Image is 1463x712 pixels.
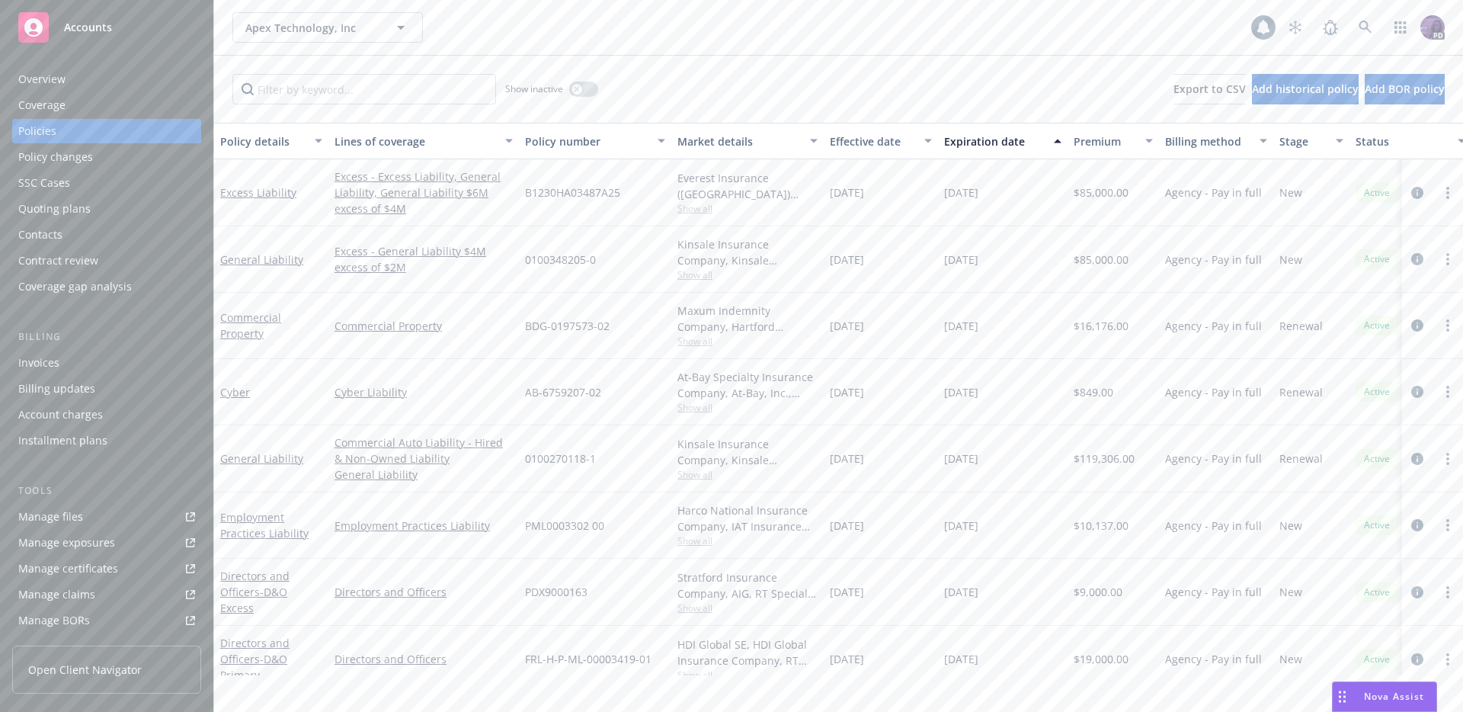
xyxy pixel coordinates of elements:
button: Stage [1273,123,1349,159]
a: Overview [12,67,201,91]
span: [DATE] [944,318,978,334]
span: Active [1362,518,1392,532]
a: Account charges [12,403,201,427]
a: Accounts [12,6,201,49]
a: Excess Liability [220,185,296,200]
a: more [1439,184,1457,202]
span: Agency - Pay in full [1165,451,1262,467]
a: circleInformation [1408,250,1426,268]
button: Export to CSV [1173,74,1246,104]
a: Commercial Property [335,318,513,334]
button: Lines of coverage [328,123,519,159]
button: Policy details [214,123,328,159]
div: HDI Global SE, HDI Global Insurance Company, RT Specialty Insurance Services, LLC (RSG Specialty,... [677,637,818,669]
button: Add BOR policy [1365,74,1445,104]
span: Show all [677,601,818,614]
span: 0100348205-0 [525,252,596,268]
span: $119,306.00 [1074,451,1135,467]
span: Add BOR policy [1365,82,1445,96]
span: 0100270118-1 [525,451,596,467]
span: New [1279,584,1302,600]
a: circleInformation [1408,650,1426,669]
a: more [1439,583,1457,601]
span: $85,000.00 [1074,184,1128,200]
span: Agency - Pay in full [1165,651,1262,667]
span: [DATE] [944,384,978,400]
a: Employment Practices Liability [335,518,513,534]
span: Renewal [1279,451,1323,467]
span: BDG-0197573-02 [525,318,610,334]
span: Show all [677,202,818,215]
span: Apex Technology, Inc [245,20,377,36]
div: Kinsale Insurance Company, Kinsale Insurance, Amwins [677,436,818,468]
button: Premium [1068,123,1159,159]
div: Expiration date [944,133,1045,149]
div: Harco National Insurance Company, IAT Insurance Group, RT Specialty Insurance Services, LLC (RSG ... [677,502,818,534]
a: Directors and Officers [220,569,290,615]
a: circleInformation [1408,184,1426,202]
span: Add historical policy [1252,82,1359,96]
span: Agency - Pay in full [1165,318,1262,334]
button: Market details [671,123,824,159]
a: Manage certificates [12,556,201,581]
div: Manage exposures [18,531,115,555]
span: Show all [677,401,818,414]
input: Filter by keyword... [232,74,496,104]
span: Active [1362,385,1392,399]
span: Show all [677,468,818,481]
a: more [1439,650,1457,669]
span: AB-6759207-02 [525,384,601,400]
span: $10,137.00 [1074,518,1128,534]
span: Agency - Pay in full [1165,384,1262,400]
a: Invoices [12,351,201,375]
a: Manage files [12,505,201,529]
span: B1230HA03487A25 [525,184,620,200]
span: [DATE] [830,584,864,600]
span: Agency - Pay in full [1165,584,1262,600]
a: General Liability [335,467,513,483]
span: Renewal [1279,384,1323,400]
div: Overview [18,67,66,91]
div: Invoices [18,351,59,375]
span: [DATE] [830,318,864,334]
span: $849.00 [1074,384,1113,400]
span: [DATE] [944,584,978,600]
a: Switch app [1385,12,1416,43]
a: circleInformation [1408,583,1426,601]
span: Accounts [64,21,112,34]
div: Billing updates [18,377,95,401]
span: [DATE] [944,184,978,200]
a: more [1439,316,1457,335]
a: Report a Bug [1315,12,1346,43]
span: [DATE] [830,252,864,268]
div: Maxum Indemnity Company, Hartford Insurance Group, Amwins [677,303,818,335]
a: Policy changes [12,145,201,169]
a: Directors and Officers [335,651,513,667]
a: Installment plans [12,428,201,453]
div: Stage [1279,133,1327,149]
div: Manage claims [18,582,95,607]
span: Show all [677,669,818,682]
button: Apex Technology, Inc [232,12,423,43]
div: Contacts [18,223,62,247]
span: Active [1362,319,1392,332]
span: Active [1362,186,1392,200]
div: SSC Cases [18,171,70,195]
span: [DATE] [944,252,978,268]
div: Kinsale Insurance Company, Kinsale Insurance, Amwins [677,236,818,268]
span: Manage exposures [12,531,201,555]
div: Premium [1074,133,1136,149]
img: photo [1420,15,1445,40]
div: Stratford Insurance Company, AIG, RT Specialty Insurance Services, LLC (RSG Specialty, LLC) [677,569,818,601]
div: Tools [12,483,201,499]
div: Drag to move [1333,682,1352,711]
div: Policy number [525,133,648,149]
span: Agency - Pay in full [1165,518,1262,534]
a: Contract review [12,249,201,273]
a: Policies [12,119,201,143]
a: Commercial Property [220,310,281,341]
a: more [1439,516,1457,534]
div: Policy details [220,133,306,149]
a: Manage BORs [12,608,201,633]
span: Show inactive [505,82,563,95]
